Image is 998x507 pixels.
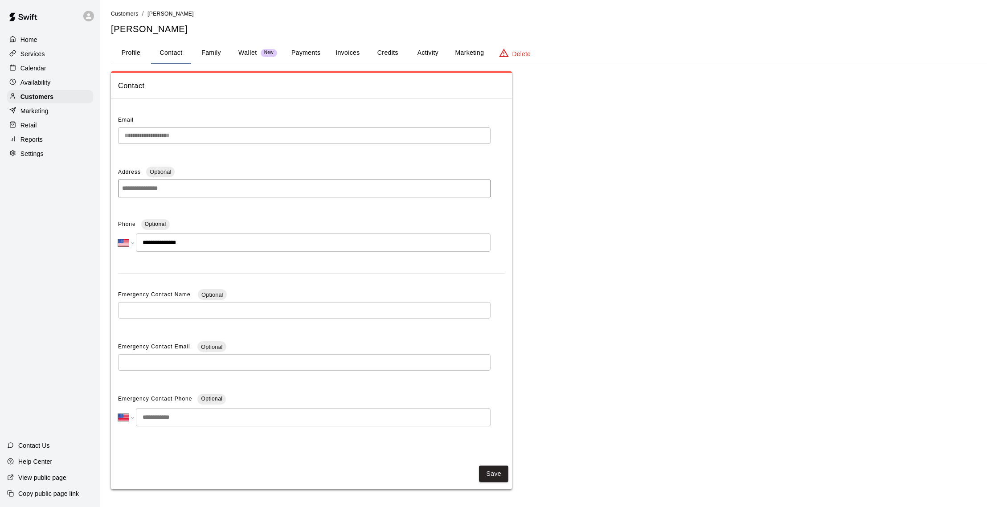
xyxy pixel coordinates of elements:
[18,489,79,498] p: Copy public page link
[118,392,192,406] span: Emergency Contact Phone
[118,169,141,175] span: Address
[147,11,194,17] span: [PERSON_NAME]
[284,42,327,64] button: Payments
[142,9,144,18] li: /
[151,42,191,64] button: Contact
[118,291,192,298] span: Emergency Contact Name
[20,49,45,58] p: Services
[146,168,175,175] span: Optional
[20,64,46,73] p: Calendar
[7,133,93,146] a: Reports
[368,42,408,64] button: Credits
[198,291,226,298] span: Optional
[111,23,987,35] h5: [PERSON_NAME]
[7,76,93,89] a: Availability
[111,10,139,17] a: Customers
[111,42,151,64] button: Profile
[20,106,49,115] p: Marketing
[238,48,257,57] p: Wallet
[118,117,134,123] span: Email
[408,42,448,64] button: Activity
[512,49,531,58] p: Delete
[18,441,50,450] p: Contact Us
[201,396,222,402] span: Optional
[20,121,37,130] p: Retail
[7,147,93,160] a: Settings
[479,466,508,482] button: Save
[327,42,368,64] button: Invoices
[20,149,44,158] p: Settings
[118,343,192,350] span: Emergency Contact Email
[118,127,491,144] div: The email of an existing customer can only be changed by the customer themselves at https://book....
[7,61,93,75] a: Calendar
[118,80,505,92] span: Contact
[7,33,93,46] a: Home
[7,47,93,61] a: Services
[20,35,37,44] p: Home
[7,119,93,132] a: Retail
[197,343,226,350] span: Optional
[20,78,51,87] p: Availability
[7,104,93,118] a: Marketing
[111,42,987,64] div: basic tabs example
[20,92,53,101] p: Customers
[191,42,231,64] button: Family
[18,473,66,482] p: View public page
[261,50,277,56] span: New
[20,135,43,144] p: Reports
[111,11,139,17] span: Customers
[111,9,987,19] nav: breadcrumb
[448,42,491,64] button: Marketing
[18,457,52,466] p: Help Center
[7,90,93,103] a: Customers
[118,217,136,232] span: Phone
[145,221,166,227] span: Optional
